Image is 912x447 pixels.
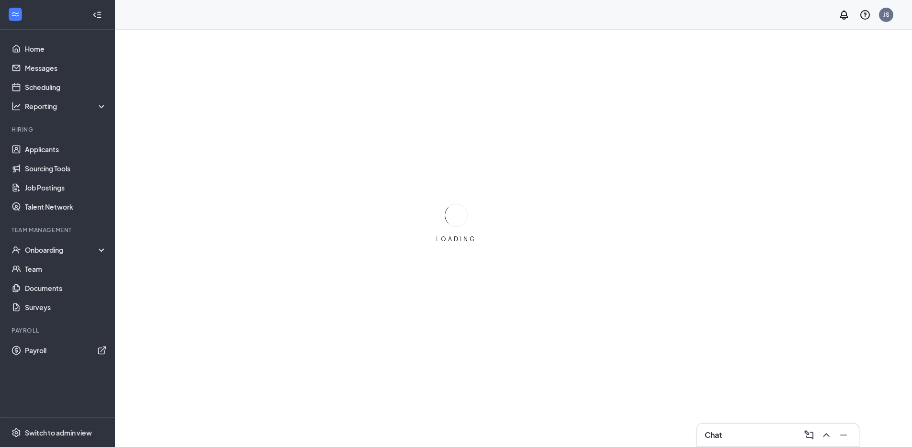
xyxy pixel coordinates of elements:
a: Home [25,39,107,58]
a: Scheduling [25,78,107,97]
svg: Settings [11,428,21,437]
a: Job Postings [25,178,107,197]
div: Payroll [11,326,105,335]
a: Team [25,259,107,279]
svg: Analysis [11,101,21,111]
a: Talent Network [25,197,107,216]
h3: Chat [705,430,722,440]
svg: WorkstreamLogo [11,10,20,19]
div: JS [883,11,889,19]
button: Minimize [836,427,851,443]
svg: UserCheck [11,245,21,255]
svg: Notifications [838,9,850,21]
svg: ChevronUp [821,429,832,441]
div: Switch to admin view [25,428,92,437]
svg: Minimize [838,429,849,441]
svg: ComposeMessage [803,429,815,441]
svg: QuestionInfo [859,9,871,21]
a: Documents [25,279,107,298]
div: Team Management [11,226,105,234]
button: ChevronUp [819,427,834,443]
div: Hiring [11,125,105,134]
svg: Collapse [92,10,102,20]
a: Messages [25,58,107,78]
div: LOADING [432,235,480,243]
a: PayrollExternalLink [25,341,107,360]
button: ComposeMessage [801,427,817,443]
div: Onboarding [25,245,99,255]
div: Reporting [25,101,107,111]
a: Applicants [25,140,107,159]
a: Sourcing Tools [25,159,107,178]
a: Surveys [25,298,107,317]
